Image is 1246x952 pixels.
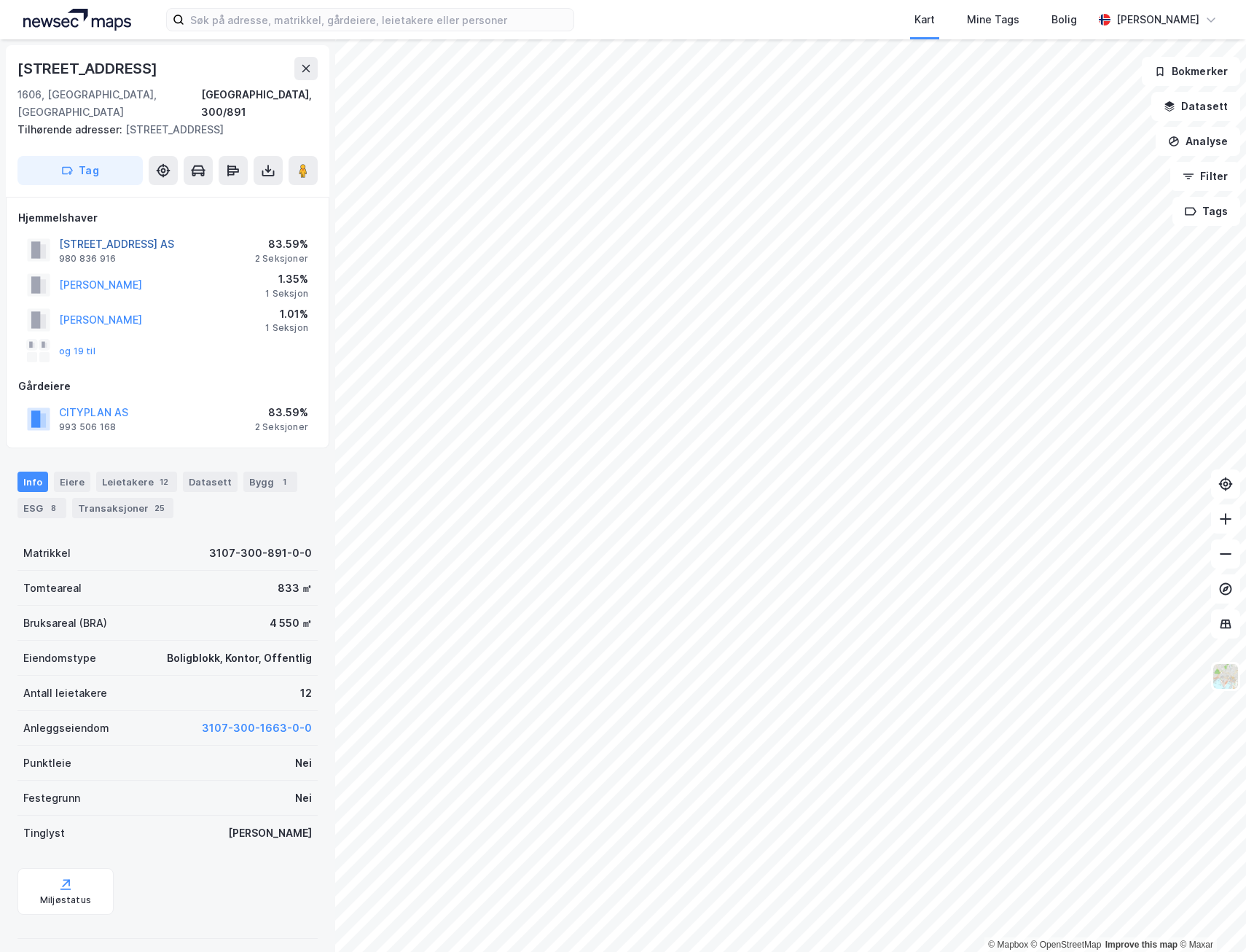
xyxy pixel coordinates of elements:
[270,614,312,632] div: 4 550 ㎡
[23,789,80,807] div: Festegrunn
[201,86,318,121] div: [GEOGRAPHIC_DATA], 300/891
[40,894,91,906] div: Miljøstatus
[1051,11,1077,28] div: Bolig
[265,288,308,300] div: 1 Seksjon
[255,404,308,421] div: 83.59%
[265,270,308,288] div: 1.35%
[23,649,96,667] div: Eiendomstype
[209,545,312,562] div: 3107-300-891-0-0
[23,754,71,772] div: Punktleie
[1212,663,1239,690] img: Z
[17,156,143,185] button: Tag
[255,235,308,253] div: 83.59%
[96,472,177,492] div: Leietakere
[17,498,66,518] div: ESG
[23,545,71,562] div: Matrikkel
[277,475,291,489] div: 1
[23,824,65,842] div: Tinglyst
[278,580,312,597] div: 833 ㎡
[1031,940,1102,950] a: OpenStreetMap
[243,472,297,492] div: Bygg
[17,121,306,138] div: [STREET_ADDRESS]
[183,472,238,492] div: Datasett
[54,472,90,492] div: Eiere
[46,501,60,515] div: 8
[1105,940,1178,950] a: Improve this map
[72,498,173,518] div: Transaksjoner
[18,378,317,395] div: Gårdeiere
[59,421,116,433] div: 993 506 168
[295,754,312,772] div: Nei
[265,305,308,323] div: 1.01%
[184,9,573,31] input: Søk på adresse, matrikkel, gårdeiere, leietakere eller personer
[23,580,82,597] div: Tomteareal
[23,9,131,31] img: logo.a4113a55bc3d86da70a041830d287a7e.svg
[295,789,312,807] div: Nei
[17,123,125,136] span: Tilhørende adresser:
[228,824,312,842] div: [PERSON_NAME]
[1151,92,1240,121] button: Datasett
[1173,882,1246,952] iframe: Chat Widget
[157,475,171,489] div: 12
[988,940,1028,950] a: Mapbox
[967,11,1019,28] div: Mine Tags
[152,501,168,515] div: 25
[23,614,107,632] div: Bruksareal (BRA)
[1170,162,1240,191] button: Filter
[17,86,201,121] div: 1606, [GEOGRAPHIC_DATA], [GEOGRAPHIC_DATA]
[255,421,308,433] div: 2 Seksjoner
[300,684,312,702] div: 12
[23,719,109,737] div: Anleggseiendom
[1142,57,1240,86] button: Bokmerker
[59,253,116,265] div: 980 836 916
[202,719,312,737] button: 3107-300-1663-0-0
[23,684,107,702] div: Antall leietakere
[1156,127,1240,156] button: Analyse
[1116,11,1199,28] div: [PERSON_NAME]
[18,209,317,227] div: Hjemmelshaver
[265,322,308,334] div: 1 Seksjon
[17,57,160,80] div: [STREET_ADDRESS]
[914,11,935,28] div: Kart
[1172,197,1240,226] button: Tags
[167,649,312,667] div: Boligblokk, Kontor, Offentlig
[255,253,308,265] div: 2 Seksjoner
[17,472,48,492] div: Info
